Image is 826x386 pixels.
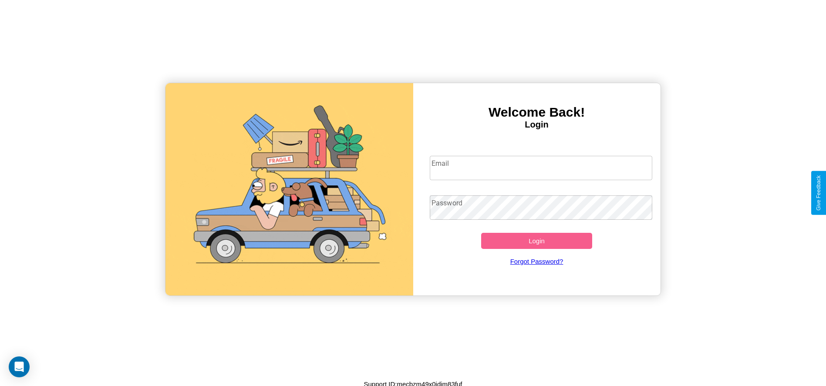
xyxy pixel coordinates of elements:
[413,120,661,130] h4: Login
[816,175,822,211] div: Give Feedback
[413,105,661,120] h3: Welcome Back!
[481,233,593,249] button: Login
[9,356,30,377] div: Open Intercom Messenger
[425,249,648,274] a: Forgot Password?
[165,83,413,295] img: gif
